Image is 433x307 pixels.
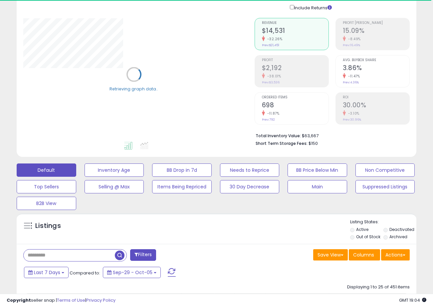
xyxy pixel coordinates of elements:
[113,269,152,276] span: Sep-29 - Oct-05
[262,96,328,99] span: Ordered Items
[35,221,61,231] h5: Listings
[288,163,347,177] button: BB Price Below Min
[57,297,85,303] a: Terms of Use
[343,118,361,122] small: Prev: 30.96%
[152,180,212,193] button: Items Being Repriced
[346,111,359,116] small: -3.10%
[262,21,328,25] span: Revenue
[353,252,374,258] span: Columns
[265,37,283,42] small: -32.26%
[70,270,100,276] span: Compared to:
[343,80,359,84] small: Prev: 4.36%
[262,80,280,84] small: Prev: $3,536
[343,21,409,25] span: Profit [PERSON_NAME]
[356,227,368,232] label: Active
[256,141,308,146] b: Short Term Storage Fees:
[285,4,340,11] div: Include Returns
[343,101,409,110] h2: 30.00%
[256,133,301,139] b: Total Inventory Value:
[346,74,360,79] small: -11.47%
[256,131,405,139] li: $63,667
[152,163,212,177] button: BB Drop in 7d
[355,180,415,193] button: Suppressed Listings
[17,180,76,193] button: Top Sellers
[265,74,281,79] small: -38.01%
[343,64,409,73] h2: 3.86%
[220,180,280,193] button: 30 Day Decrease
[262,101,328,110] h2: 698
[389,234,407,240] label: Archived
[389,227,414,232] label: Deactivated
[262,64,328,73] h2: $2,192
[262,58,328,62] span: Profit
[262,43,279,47] small: Prev: $21,451
[17,163,76,177] button: Default
[399,297,426,303] span: 2025-10-13 19:04 GMT
[350,219,416,225] p: Listing States:
[288,180,347,193] button: Main
[109,86,158,92] div: Retrieving graph data..
[343,43,360,47] small: Prev: 16.49%
[220,163,280,177] button: Needs to Reprice
[355,163,415,177] button: Non Competitive
[343,27,409,36] h2: 15.09%
[343,58,409,62] span: Avg. Buybox Share
[349,249,380,260] button: Columns
[17,197,76,210] button: B2B View
[309,140,318,147] span: $150
[24,267,69,278] button: Last 7 Days
[343,96,409,99] span: ROI
[265,111,280,116] small: -11.87%
[381,249,410,260] button: Actions
[313,249,348,260] button: Save View
[347,284,410,290] div: Displaying 1 to 25 of 451 items
[85,163,144,177] button: Inventory Age
[262,118,275,122] small: Prev: 792
[262,27,328,36] h2: $14,531
[103,267,161,278] button: Sep-29 - Oct-05
[86,297,115,303] a: Privacy Policy
[85,180,144,193] button: Selling @ Max
[356,234,380,240] label: Out of Stock
[7,297,115,304] div: seller snap | |
[130,249,156,261] button: Filters
[7,297,31,303] strong: Copyright
[346,37,361,42] small: -8.49%
[34,269,60,276] span: Last 7 Days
